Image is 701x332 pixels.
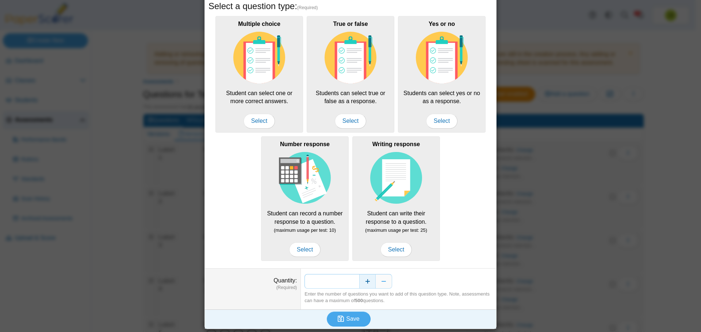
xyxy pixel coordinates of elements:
[325,32,376,83] img: item-type-multiple-choice.svg
[346,316,359,322] span: Save
[335,114,366,128] span: Select
[289,242,321,257] span: Select
[238,21,280,27] b: Multiple choice
[359,274,376,289] button: Increase
[244,114,275,128] span: Select
[365,227,427,233] small: (maximum usage per test: 25)
[273,277,297,284] label: Quantity
[327,312,371,326] button: Save
[416,32,468,83] img: item-type-multiple-choice.svg
[280,141,330,147] b: Number response
[261,136,349,261] div: Student can record a number response to a question.
[274,227,336,233] small: (maximum usage per test: 10)
[398,16,486,133] div: Students can select yes or no as a response.
[380,242,412,257] span: Select
[426,114,457,128] span: Select
[333,21,368,27] b: True or false
[429,21,455,27] b: Yes or no
[208,285,297,291] dfn: (Required)
[279,152,331,204] img: item-type-number-response.svg
[215,16,303,133] div: Student can select one or more correct answers.
[376,274,392,289] button: Decrease
[352,136,440,261] div: Student can write their response to a question.
[372,141,420,147] b: Writing response
[307,16,394,133] div: Students can select true or false as a response.
[355,298,363,303] b: 500
[297,5,318,11] span: (Required)
[370,152,422,204] img: item-type-writing-response.svg
[233,32,285,83] img: item-type-multiple-choice.svg
[304,291,493,304] div: Enter the number of questions you want to add of this question type. Note, assessments can have a...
